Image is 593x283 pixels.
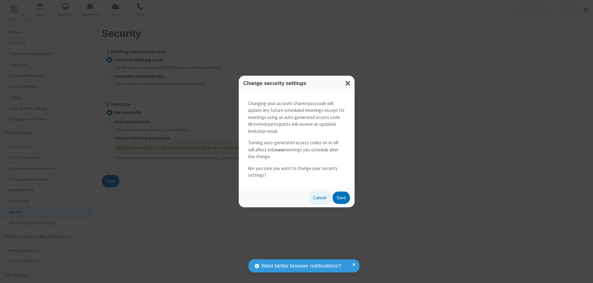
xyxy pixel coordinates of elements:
h3: Change security settings [243,80,350,86]
p: Are you sure you want to change your security settings? [248,165,345,179]
button: Close modal [342,76,355,91]
strong: new [275,147,284,153]
button: Cancel [309,192,330,204]
span: Want better browser notifications? [261,262,341,270]
button: Save [333,192,350,204]
p: Changing your account shared passcode will update any future scheduled meetings except for meetin... [248,100,345,135]
p: Turning auto-generated access codes on or off will affect only meetings you schedule after the ch... [248,139,345,160]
